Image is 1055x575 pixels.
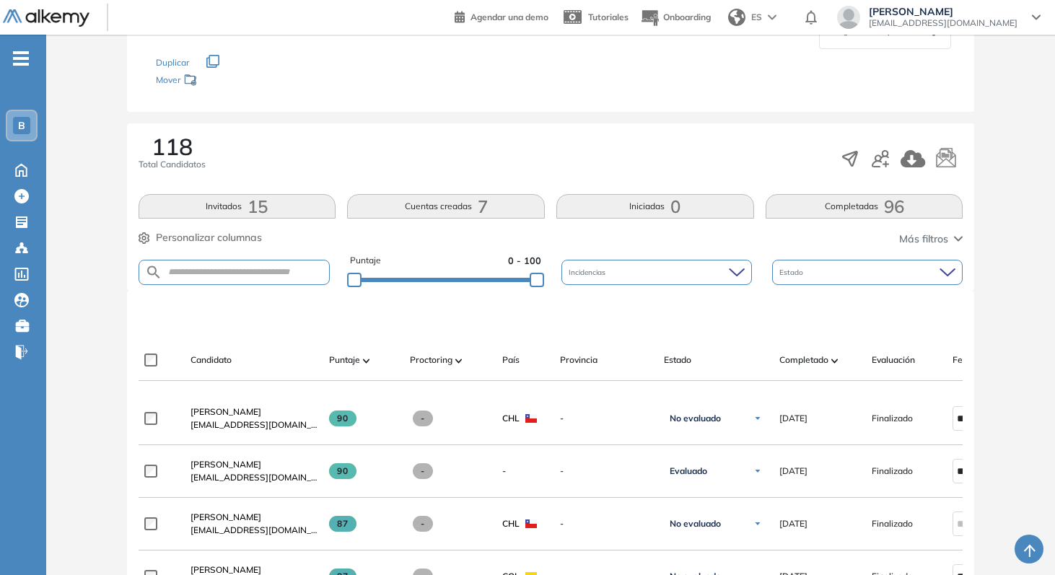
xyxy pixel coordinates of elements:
[3,9,89,27] img: Logo
[191,458,318,471] a: [PERSON_NAME]
[779,412,807,425] span: [DATE]
[191,511,318,524] a: [PERSON_NAME]
[640,2,711,33] button: Onboarding
[899,232,948,247] span: Más filtros
[753,519,762,528] img: Ícono de flecha
[772,260,963,285] div: Estado
[560,465,652,478] span: -
[751,11,762,24] span: ES
[139,230,262,245] button: Personalizar columnas
[670,413,721,424] span: No evaluado
[560,354,597,366] span: Provincia
[670,465,707,477] span: Evaluado
[156,230,262,245] span: Personalizar columnas
[413,463,434,479] span: -
[191,354,232,366] span: Candidato
[191,418,318,431] span: [EMAIL_ADDRESS][DOMAIN_NAME]
[525,414,537,423] img: CHL
[350,254,381,268] span: Puntaje
[152,135,193,158] span: 118
[831,359,839,363] img: [missing "en.ARROW_ALT" translation]
[753,467,762,475] img: Ícono de flecha
[728,9,745,26] img: world
[779,517,807,530] span: [DATE]
[329,411,357,426] span: 90
[560,517,652,530] span: -
[191,459,261,470] span: [PERSON_NAME]
[329,516,357,532] span: 87
[508,254,541,268] span: 0 - 100
[191,524,318,537] span: [EMAIL_ADDRESS][DOMAIN_NAME]
[347,194,545,219] button: Cuentas creadas7
[670,518,721,530] span: No evaluado
[525,519,537,528] img: CHL
[872,354,915,366] span: Evaluación
[470,12,548,22] span: Agendar una demo
[363,359,370,363] img: [missing "en.ARROW_ALT" translation]
[191,512,261,522] span: [PERSON_NAME]
[569,267,608,278] span: Incidencias
[899,232,963,247] button: Más filtros
[753,414,762,423] img: Ícono de flecha
[795,408,1055,575] div: Widget de chat
[413,411,434,426] span: -
[156,57,189,68] span: Duplicar
[795,408,1055,575] iframe: Chat Widget
[779,354,828,366] span: Completado
[191,564,261,575] span: [PERSON_NAME]
[779,465,807,478] span: [DATE]
[413,516,434,532] span: -
[561,260,752,285] div: Incidencias
[869,6,1017,17] span: [PERSON_NAME]
[502,354,520,366] span: País
[869,17,1017,29] span: [EMAIL_ADDRESS][DOMAIN_NAME]
[329,354,360,366] span: Puntaje
[588,12,629,22] span: Tutoriales
[768,14,776,20] img: arrow
[329,463,357,479] span: 90
[139,158,206,171] span: Total Candidatos
[502,465,506,478] span: -
[766,194,963,219] button: Completadas96
[410,354,452,366] span: Proctoring
[502,412,520,425] span: CHL
[560,412,652,425] span: -
[455,7,548,25] a: Agendar una demo
[953,354,1002,366] span: Fecha límite
[663,12,711,22] span: Onboarding
[502,517,520,530] span: CHL
[664,354,691,366] span: Estado
[156,68,300,95] div: Mover
[18,120,25,131] span: B
[145,263,162,281] img: SEARCH_ALT
[191,405,318,418] a: [PERSON_NAME]
[139,194,336,219] button: Invitados15
[779,267,806,278] span: Estado
[455,359,463,363] img: [missing "en.ARROW_ALT" translation]
[191,406,261,417] span: [PERSON_NAME]
[13,57,29,60] i: -
[191,471,318,484] span: [EMAIL_ADDRESS][DOMAIN_NAME]
[556,194,754,219] button: Iniciadas0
